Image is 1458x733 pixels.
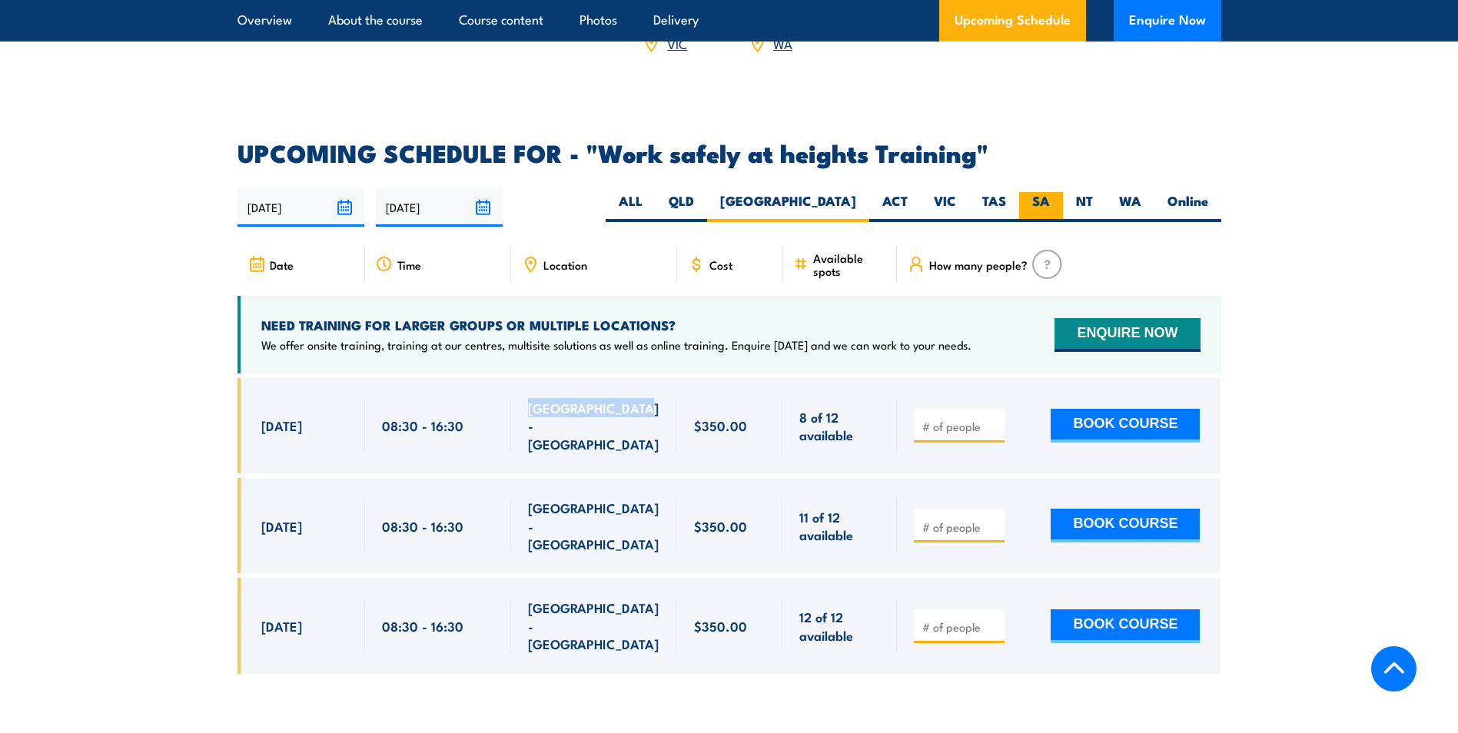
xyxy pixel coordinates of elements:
span: [DATE] [261,517,302,535]
span: $350.00 [694,416,747,434]
span: 08:30 - 16:30 [382,517,463,535]
span: [GEOGRAPHIC_DATA] - [GEOGRAPHIC_DATA] [528,499,660,552]
label: ACT [869,192,921,222]
button: BOOK COURSE [1051,509,1200,542]
span: Location [543,258,587,271]
span: Date [270,258,294,271]
label: SA [1019,192,1063,222]
a: VIC [667,34,687,52]
input: # of people [922,419,999,434]
input: From date [237,187,364,227]
a: WA [773,34,792,52]
button: ENQUIRE NOW [1054,318,1200,352]
span: [GEOGRAPHIC_DATA] - [GEOGRAPHIC_DATA] [528,599,660,652]
label: TAS [969,192,1019,222]
span: How many people? [929,258,1028,271]
input: # of people [922,619,999,635]
span: Cost [709,258,732,271]
input: To date [376,187,503,227]
label: [GEOGRAPHIC_DATA] [707,192,869,222]
label: ALL [606,192,656,222]
span: Time [397,258,421,271]
input: # of people [922,519,999,535]
span: $350.00 [694,617,747,635]
span: $350.00 [694,517,747,535]
span: [DATE] [261,617,302,635]
label: NT [1063,192,1106,222]
h4: NEED TRAINING FOR LARGER GROUPS OR MULTIPLE LOCATIONS? [261,317,971,333]
span: 8 of 12 available [799,408,880,444]
span: 12 of 12 available [799,608,880,644]
p: We offer onsite training, training at our centres, multisite solutions as well as online training... [261,337,971,353]
span: [DATE] [261,416,302,434]
span: 11 of 12 available [799,508,880,544]
span: 08:30 - 16:30 [382,617,463,635]
label: VIC [921,192,969,222]
label: Online [1154,192,1221,222]
label: QLD [656,192,707,222]
span: [GEOGRAPHIC_DATA] - [GEOGRAPHIC_DATA] [528,399,660,453]
span: Available spots [813,251,886,277]
label: WA [1106,192,1154,222]
button: BOOK COURSE [1051,609,1200,643]
h2: UPCOMING SCHEDULE FOR - "Work safely at heights Training" [237,141,1221,163]
button: BOOK COURSE [1051,409,1200,443]
span: 08:30 - 16:30 [382,416,463,434]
